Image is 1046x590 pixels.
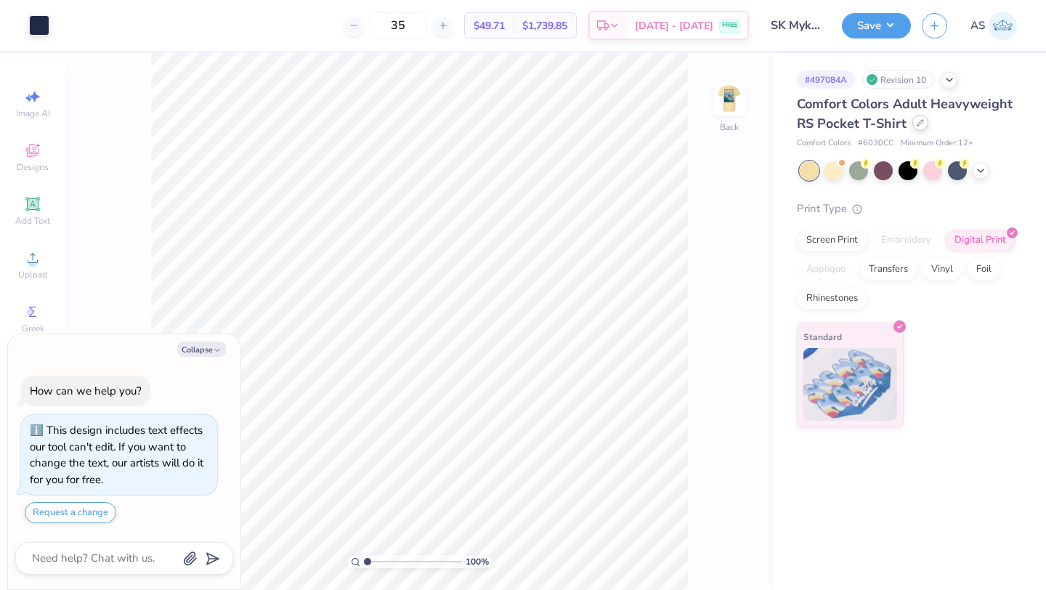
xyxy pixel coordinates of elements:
[797,137,851,150] span: Comfort Colors
[522,18,567,33] span: $1,739.85
[177,342,226,357] button: Collapse
[18,269,47,280] span: Upload
[722,20,737,31] span: FREE
[970,12,1017,40] a: AS
[17,161,49,173] span: Designs
[945,230,1015,251] div: Digital Print
[901,137,973,150] span: Minimum Order: 12 +
[30,423,203,487] div: This design includes text effects our tool can't edit. If you want to change the text, our artist...
[797,230,867,251] div: Screen Print
[797,259,855,280] div: Applique
[720,121,739,134] div: Back
[22,323,44,334] span: Greek
[970,17,985,34] span: AS
[30,384,142,398] div: How can we help you?
[989,12,1017,40] img: Anna Schmautz
[862,70,934,89] div: Revision 10
[859,259,917,280] div: Transfers
[922,259,962,280] div: Vinyl
[715,84,744,113] img: Back
[16,108,50,119] span: Image AI
[635,18,713,33] span: [DATE] - [DATE]
[466,555,489,568] span: 100 %
[370,12,426,39] input: – –
[803,329,842,344] span: Standard
[803,348,897,421] img: Standard
[797,201,1017,217] div: Print Type
[25,502,116,523] button: Request a change
[797,95,1013,132] span: Comfort Colors Adult Heavyweight RS Pocket T-Shirt
[797,70,855,89] div: # 497084A
[842,13,911,39] button: Save
[797,288,867,310] div: Rhinestones
[967,259,1001,280] div: Foil
[858,137,893,150] span: # 6030CC
[474,18,505,33] span: $49.71
[15,215,50,227] span: Add Text
[872,230,941,251] div: Embroidery
[760,11,831,40] input: Untitled Design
